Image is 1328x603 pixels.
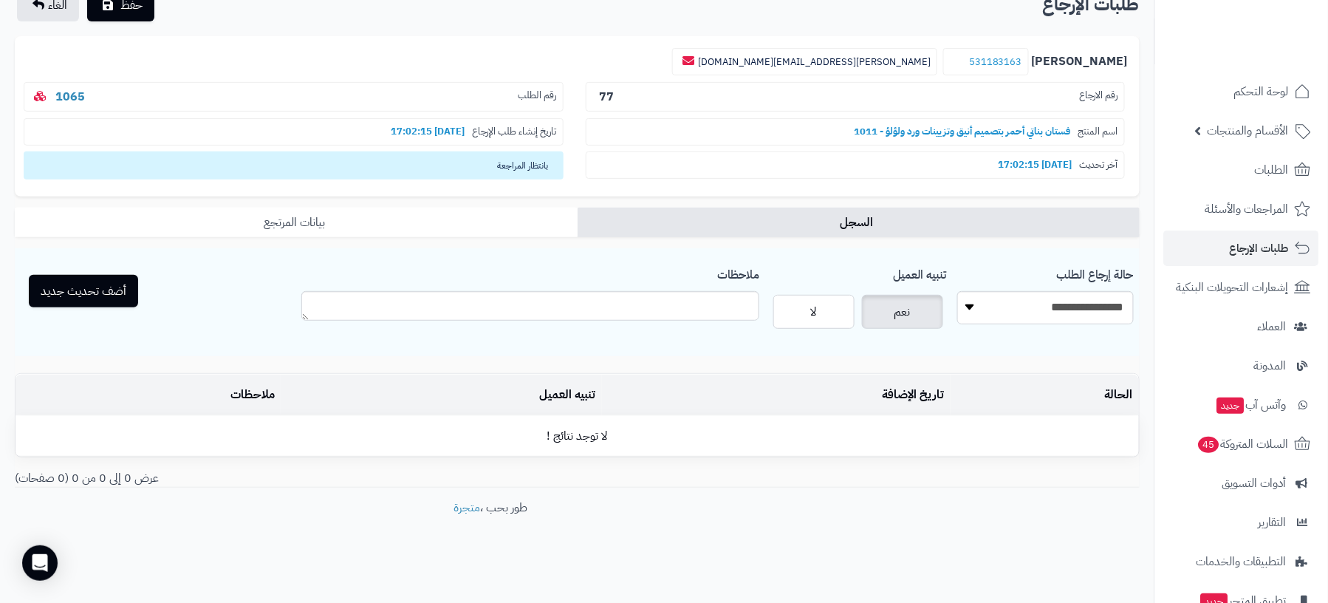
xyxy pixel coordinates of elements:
span: طلبات الإرجاع [1230,238,1289,259]
a: 531183163 [969,55,1022,69]
a: التقارير [1164,505,1319,540]
span: وآتس آب [1216,395,1287,415]
div: Open Intercom Messenger [22,545,58,581]
span: المدونة [1254,355,1287,376]
label: ملاحظات [717,260,759,284]
a: المراجعات والأسئلة [1164,191,1319,227]
span: العملاء [1258,316,1287,337]
span: لوحة التحكم [1234,81,1289,102]
a: لوحة التحكم [1164,74,1319,109]
span: أدوات التسويق [1222,473,1287,494]
label: حالة إرجاع الطلب [1057,260,1134,284]
span: جديد [1217,398,1245,414]
span: آخر تحديث [1080,158,1118,172]
td: الحالة [951,375,1139,415]
span: تاريخ إنشاء طلب الإرجاع [473,125,557,139]
span: الطلبات [1255,160,1289,180]
a: وآتس آبجديد [1164,387,1319,423]
a: [PERSON_NAME][EMAIL_ADDRESS][DOMAIN_NAME] [698,55,931,69]
a: طلبات الإرجاع [1164,231,1319,266]
label: تنبيه العميل [894,260,947,284]
span: اسم المنتج [1078,125,1118,139]
img: logo-2.png [1228,41,1314,72]
span: رقم الارجاع [1080,89,1118,106]
a: أدوات التسويق [1164,466,1319,501]
span: رقم الطلب [518,89,557,106]
a: السلات المتروكة45 [1164,426,1319,462]
a: العملاء [1164,309,1319,344]
div: عرض 0 إلى 0 من 0 (0 صفحات) [4,470,578,487]
a: السجل [578,208,1140,237]
a: التطبيقات والخدمات [1164,544,1319,579]
span: التقارير [1259,512,1287,533]
a: إشعارات التحويلات البنكية [1164,270,1319,305]
a: 1065 [55,88,85,106]
td: لا توجد نتائج ! [16,416,1139,457]
span: نعم [894,303,911,321]
b: 77 [600,88,615,106]
span: إشعارات التحويلات البنكية [1177,277,1289,298]
b: [DATE] 17:02:15 [384,124,473,138]
td: تاريخ الإضافة [602,375,951,415]
a: المدونة [1164,348,1319,384]
td: تنبيه العميل [281,375,602,415]
span: الأقسام والمنتجات [1208,120,1289,141]
span: التطبيقات والخدمات [1197,551,1287,572]
td: ملاحظات [16,375,281,415]
a: الطلبات [1164,152,1319,188]
button: أضف تحديث جديد [29,275,138,307]
b: [PERSON_NAME] [1032,53,1128,70]
b: [DATE] 17:02:15 [991,157,1080,171]
a: متجرة [453,499,480,517]
span: لا [811,303,817,321]
span: 45 [1199,437,1219,453]
a: بيانات المرتجع [15,208,578,237]
span: السلات المتروكة [1197,434,1289,454]
span: بانتظار المراجعة [24,151,564,180]
span: المراجعات والأسئلة [1205,199,1289,219]
b: فستان بناتي أحمر بتصميم أنيق وتزيينات ورد ولؤلؤ - 1011 [846,124,1078,138]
